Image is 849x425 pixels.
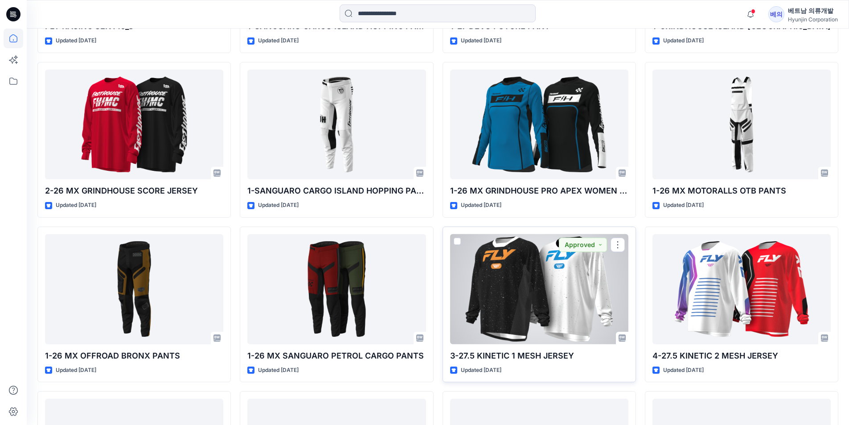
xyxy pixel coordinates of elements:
p: Updated [DATE] [56,36,96,45]
p: Updated [DATE] [258,366,299,375]
p: 1-26 MX GRINDHOUSE PRO APEX WOMEN JERSEY [450,185,628,197]
p: 1-26 MX SANGUARO PETROL CARGO PANTS [247,350,426,362]
div: Hyunjin Corporation [788,16,838,23]
p: 1-26 MX MOTORALLS OTB PANTS [652,185,831,197]
p: Updated [DATE] [663,201,704,210]
a: 2-26 MX GRINDHOUSE SCORE JERSEY [45,70,223,180]
div: 베트남 의류개발 [788,5,838,16]
p: 2-26 MX GRINDHOUSE SCORE JERSEY [45,185,223,197]
p: 3-27.5 KINETIC 1 MESH JERSEY [450,350,628,362]
p: Updated [DATE] [461,201,501,210]
p: Updated [DATE] [258,201,299,210]
p: 4-27.5 KINETIC 2 MESH JERSEY [652,350,831,362]
p: Updated [DATE] [663,366,704,375]
p: Updated [DATE] [56,366,96,375]
p: 1-26 MX OFFROAD BRONX PANTS [45,350,223,362]
p: Updated [DATE] [56,201,96,210]
a: 1-26 MX SANGUARO PETROL CARGO PANTS [247,234,426,344]
p: Updated [DATE] [461,36,501,45]
a: 4-27.5 KINETIC 2 MESH JERSEY [652,234,831,344]
p: 1-SANGUARO CARGO ISLAND HOPPING PANTS [247,185,426,197]
p: Updated [DATE] [461,366,501,375]
a: 3-27.5 KINETIC 1 MESH JERSEY [450,234,628,344]
p: Updated [DATE] [663,36,704,45]
p: Updated [DATE] [258,36,299,45]
a: 1-26 MX MOTORALLS OTB PANTS [652,70,831,180]
div: 베의 [768,6,784,22]
a: 1-26 MX GRINDHOUSE PRO APEX WOMEN JERSEY [450,70,628,180]
a: 1-SANGUARO CARGO ISLAND HOPPING PANTS [247,70,426,180]
a: 1-26 MX OFFROAD BRONX PANTS [45,234,223,344]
